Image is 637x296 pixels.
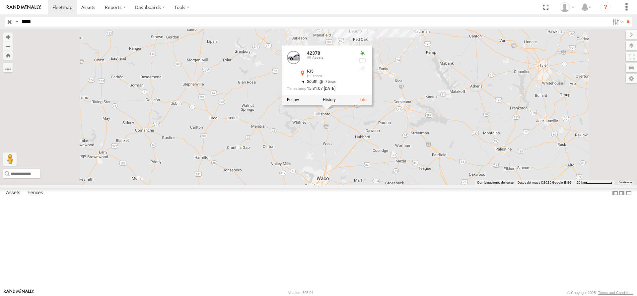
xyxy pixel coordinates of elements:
[359,51,367,56] div: Valid GPS Fix
[323,98,336,102] label: View Asset History
[518,181,573,184] span: Datos del mapa ©2025 Google, INEGI
[567,291,633,295] div: © Copyright 2025 -
[360,98,367,102] a: View Asset Details
[598,291,633,295] a: Terms and Conditions
[359,58,367,63] div: No battery health information received from this device.
[287,51,300,64] a: View Asset Details
[287,87,353,91] div: Date/time of location update
[618,188,625,198] label: Dock Summary Table to the Right
[288,291,314,295] div: Version: 305.01
[3,32,13,41] button: Zoom in
[619,181,633,184] a: Condiciones
[3,41,13,51] button: Zoom out
[477,180,514,185] button: Combinaciones de teclas
[626,74,637,83] label: Map Settings
[359,65,367,70] div: Last Event GSM Signal Strength
[575,180,614,185] button: Escala del mapa: 20 km por 76 píxeles
[557,2,577,12] div: Andrea Morales
[307,50,320,56] a: 42378
[318,79,336,84] span: 75
[577,181,586,184] span: 20 km
[3,189,24,198] label: Assets
[307,69,353,74] div: I-35
[3,51,13,60] button: Zoom Home
[610,17,624,27] label: Search Filter Options
[14,17,19,27] label: Search Query
[600,2,611,13] i: ?
[3,152,17,166] button: Arrastra el hombrecito naranja al mapa para abrir Street View
[287,98,299,102] label: Realtime tracking of Asset
[24,189,46,198] label: Fences
[625,188,632,198] label: Hide Summary Table
[4,289,34,296] a: Visit our Website
[307,56,353,60] div: All Assets
[307,74,353,78] div: Hillsboro
[612,188,618,198] label: Dock Summary Table to the Left
[3,63,13,72] label: Measure
[7,5,41,10] img: rand-logo.svg
[307,79,318,84] span: South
